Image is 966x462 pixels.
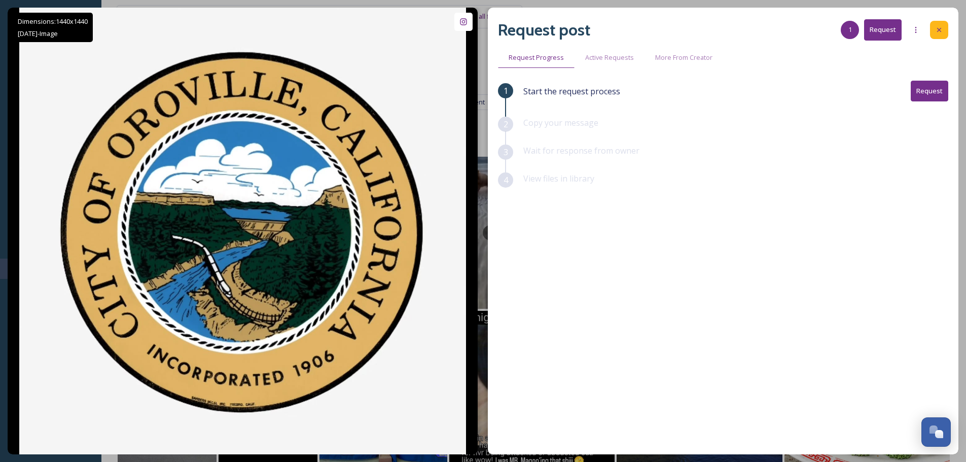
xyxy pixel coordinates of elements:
span: View files in library [523,173,594,184]
h2: Request post [498,18,590,42]
span: 1 [848,25,852,34]
img: Oroville,CA #mylifeinoroville #orovilleca #oroville #orovilledam #orovillecalifornia #dowmtowmoro... [19,8,466,454]
span: Wait for response from owner [523,145,639,156]
button: Request [911,81,948,101]
span: 3 [504,146,508,158]
span: More From Creator [655,53,712,62]
span: 4 [504,174,508,186]
span: 1 [504,85,508,97]
span: Start the request process [523,85,620,97]
span: Request Progress [509,53,564,62]
span: Copy your message [523,117,598,128]
button: Open Chat [921,417,951,447]
span: Active Requests [585,53,634,62]
span: [DATE] - Image [18,29,58,38]
span: 2 [504,118,508,130]
button: Request [864,19,902,40]
span: Dimensions: 1440 x 1440 [18,17,88,26]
